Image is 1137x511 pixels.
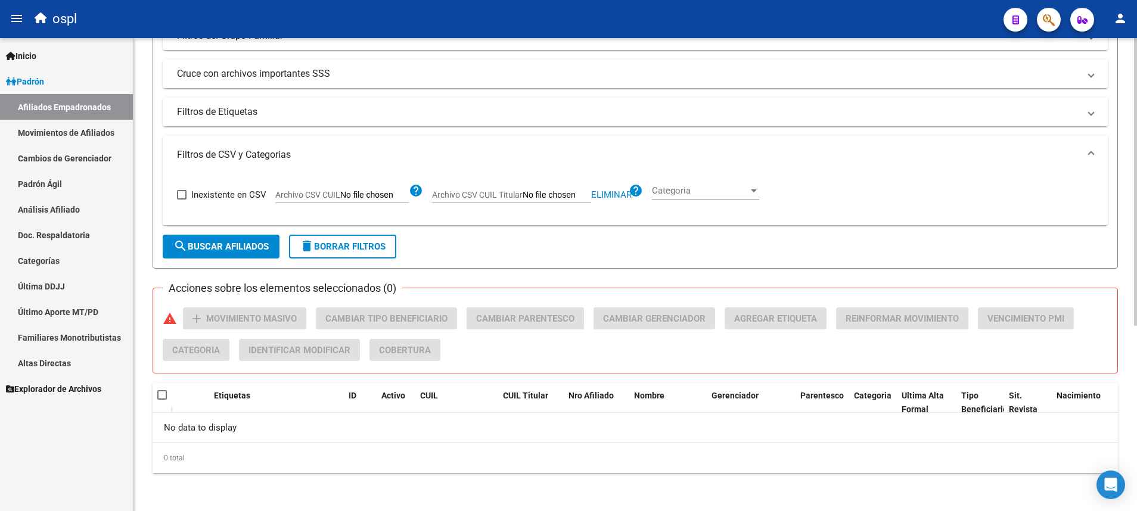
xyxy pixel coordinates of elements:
div: No data to display [153,413,1118,443]
mat-panel-title: Filtros de CSV y Categorias [177,148,1079,161]
h3: Acciones sobre los elementos seleccionados (0) [163,280,402,297]
span: Eliminar [591,189,632,200]
datatable-header-cell: Tipo Beneficiario [956,383,1004,422]
button: Cambiar Gerenciador [594,307,715,329]
input: Archivo CSV CUIL [340,190,409,201]
button: Buscar Afiliados [163,235,279,258]
span: Categoria [652,185,748,196]
span: Movimiento Masivo [206,313,297,324]
datatable-header-cell: Gerenciador [707,383,778,422]
span: Explorador de Archivos [6,382,101,395]
datatable-header-cell: CUIL [415,383,481,422]
span: Buscar Afiliados [173,241,269,252]
mat-icon: warning [163,311,177,326]
button: Cambiar Parentesco [467,307,584,329]
span: Parentesco [800,391,844,400]
datatable-header-cell: Activo [377,383,415,422]
datatable-header-cell: Parentesco [796,383,849,422]
span: Vencimiento PMI [987,313,1064,324]
span: Cambiar Gerenciador [603,313,706,324]
span: Agregar Etiqueta [734,313,817,324]
datatable-header-cell: Etiquetas [209,383,344,422]
mat-expansion-panel-header: Filtros de CSV y Categorias [163,136,1108,174]
span: Categoria [172,345,220,356]
span: Identificar Modificar [248,345,350,356]
mat-icon: add [189,311,204,326]
button: Borrar Filtros [289,235,396,258]
span: Padrón [6,75,44,88]
datatable-header-cell: Nro Afiliado [564,383,629,422]
datatable-header-cell: Sit. Revista [1004,383,1052,422]
span: Borrar Filtros [300,241,386,252]
span: Cambiar Tipo Beneficiario [325,313,448,324]
span: Archivo CSV CUIL Titular [432,190,523,200]
mat-icon: help [409,183,423,198]
input: Archivo CSV CUIL Titular [523,190,591,201]
span: Categoria [854,391,891,400]
span: Sit. Revista [1009,391,1037,414]
span: CUIL [420,391,438,400]
datatable-header-cell: Categoria [849,383,897,422]
mat-expansion-panel-header: Filtros de Etiquetas [163,98,1108,126]
div: Open Intercom Messenger [1096,471,1125,499]
span: Etiquetas [214,391,250,400]
span: CUIL Titular [503,391,548,400]
button: Eliminar [591,191,632,199]
span: Inexistente en CSV [191,188,266,202]
span: Archivo CSV CUIL [275,190,340,200]
span: Gerenciador [712,391,759,400]
button: Categoria [163,339,229,361]
mat-expansion-panel-header: Cruce con archivos importantes SSS [163,60,1108,88]
datatable-header-cell: Ultima Alta Formal [897,383,956,422]
button: Agregar Etiqueta [725,307,827,329]
mat-icon: person [1113,11,1127,26]
div: Filtros de CSV y Categorias [163,174,1108,225]
span: Activo [381,391,405,400]
span: ID [349,391,356,400]
datatable-header-cell: ID [344,383,377,422]
mat-icon: help [629,183,643,198]
span: Nro Afiliado [568,391,614,400]
datatable-header-cell: CUIL Titular [498,383,564,422]
span: Reinformar Movimiento [846,313,959,324]
button: Vencimiento PMI [978,307,1074,329]
span: Cobertura [379,345,431,356]
span: Nombre [634,391,664,400]
span: Ultima Alta Formal [902,391,944,414]
button: Movimiento Masivo [183,307,306,329]
datatable-header-cell: Nombre [629,383,707,422]
mat-icon: search [173,239,188,253]
button: Cobertura [369,339,440,361]
span: Tipo Beneficiario [961,391,1008,414]
button: Reinformar Movimiento [836,307,968,329]
button: Cambiar Tipo Beneficiario [316,307,457,329]
span: Nacimiento [1057,391,1101,400]
button: Identificar Modificar [239,339,360,361]
mat-panel-title: Filtros de Etiquetas [177,105,1079,119]
span: ospl [52,6,77,32]
datatable-header-cell: Nacimiento [1052,383,1117,422]
span: Inicio [6,49,36,63]
mat-icon: delete [300,239,314,253]
div: 0 total [153,443,1118,473]
mat-panel-title: Cruce con archivos importantes SSS [177,67,1079,80]
span: Cambiar Parentesco [476,313,574,324]
mat-icon: menu [10,11,24,26]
